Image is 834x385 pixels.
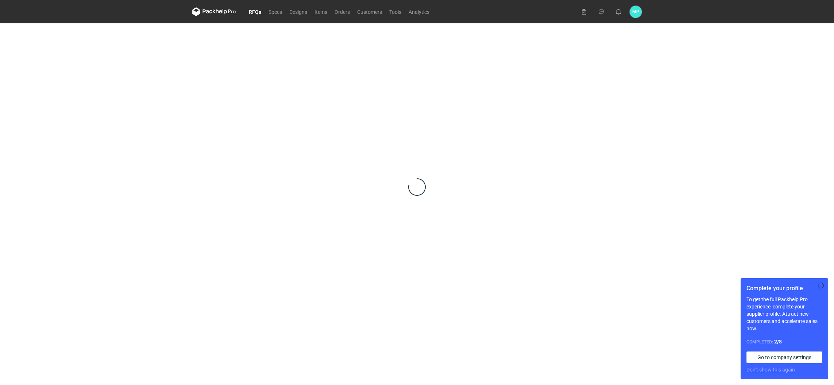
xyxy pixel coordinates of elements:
div: Completed: [746,338,822,346]
strong: 2 / 8 [774,339,782,345]
h1: Complete your profile [746,284,822,293]
div: Martyna Paroń [630,6,642,18]
a: Go to company settings [746,351,822,363]
a: Specs [265,7,286,16]
a: Designs [286,7,311,16]
svg: Packhelp Pro [192,7,236,16]
a: Customers [354,7,386,16]
button: MP [630,6,642,18]
a: Analytics [405,7,433,16]
p: To get the full Packhelp Pro experience, complete your supplier profile. Attract new customers an... [746,296,822,332]
button: Don’t show this again [746,366,795,373]
button: Skip for now [816,281,825,290]
a: RFQs [245,7,265,16]
a: Tools [386,7,405,16]
a: Items [311,7,331,16]
a: Orders [331,7,354,16]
